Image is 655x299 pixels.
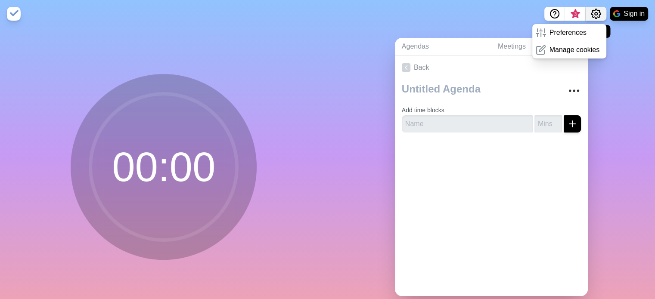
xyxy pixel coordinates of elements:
label: Add time blocks [402,107,444,114]
input: Name [402,115,533,133]
img: timeblocks logo [7,7,21,21]
input: Mins [534,115,562,133]
button: More [565,82,583,99]
button: Settings [586,7,606,21]
button: Help [544,7,565,21]
a: Back [395,55,588,80]
button: What’s new [565,7,586,21]
a: Meetings [491,38,588,55]
p: Manage cookies [549,45,600,55]
button: Sign in [610,7,648,21]
a: Agendas [395,38,491,55]
span: 3 [572,11,579,18]
img: google logo [613,10,620,17]
p: Preferences [549,28,587,38]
